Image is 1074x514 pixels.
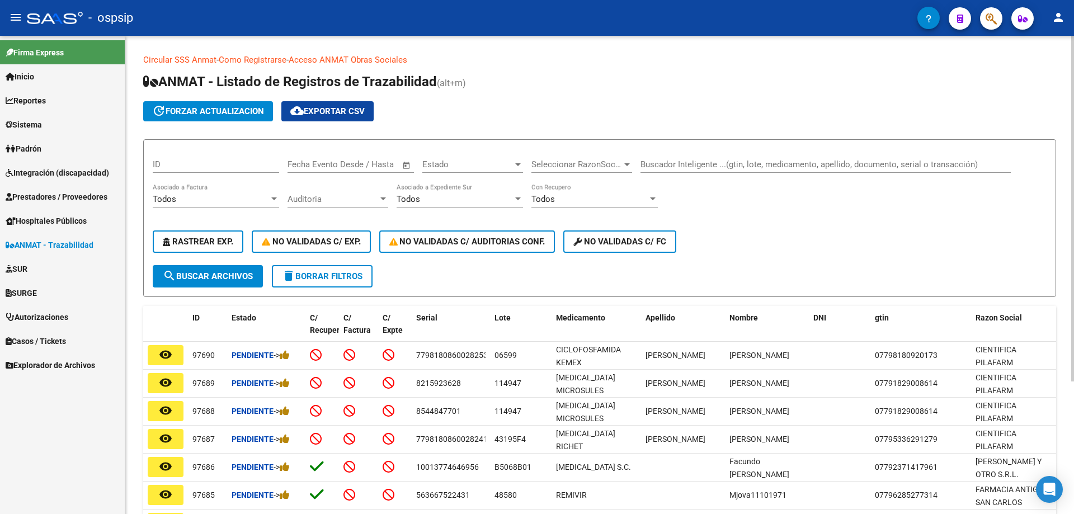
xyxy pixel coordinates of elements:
[563,230,676,253] button: No validadas c/ FC
[729,435,789,444] span: [PERSON_NAME]
[416,463,479,471] span: 10013774646956
[310,313,344,335] span: C/ Recupero
[192,463,215,471] span: 97686
[6,119,42,131] span: Sistema
[976,373,1049,420] span: CIENTIFICA PILAFARM SOCIEDAD EN COMANDITA SIMPLE
[232,491,274,499] strong: Pendiente
[143,55,216,65] a: Circular SSS Anmat
[6,263,27,275] span: SUR
[274,379,290,388] span: ->
[6,215,87,227] span: Hospitales Públicos
[556,313,605,322] span: Medicamento
[281,101,374,121] button: Exportar CSV
[152,104,166,117] mat-icon: update
[192,407,215,416] span: 97688
[729,313,758,322] span: Nombre
[232,435,274,444] strong: Pendiente
[556,373,615,395] span: [MEDICAL_DATA] MICROSULES
[219,55,286,65] a: Como Registrarse
[159,432,172,445] mat-icon: remove_red_eye
[494,313,511,322] span: Lote
[6,143,41,155] span: Padrón
[188,306,227,355] datatable-header-cell: ID
[416,435,506,444] span: 77981808600282414683
[343,159,397,169] input: Fecha fin
[416,379,461,388] span: 8215923628
[646,435,705,444] span: [PERSON_NAME]
[232,379,274,388] strong: Pendiente
[976,429,1049,476] span: CIENTIFICA PILAFARM SOCIEDAD EN COMANDITA SIMPLE
[556,429,615,451] span: [MEDICAL_DATA] RICHET
[416,407,461,416] span: 8544847701
[971,306,1055,355] datatable-header-cell: Razon Social
[1052,11,1065,24] mat-icon: person
[875,407,938,416] span: 07791829008614
[556,345,621,367] span: CICLOFOSFAMIDA KEMEX
[232,351,274,360] strong: Pendiente
[6,95,46,107] span: Reportes
[232,463,274,471] strong: Pendiente
[383,313,403,335] span: C/ Expte
[192,491,215,499] span: 97685
[232,313,256,322] span: Estado
[163,237,233,247] span: Rastrear Exp.
[379,230,555,253] button: No Validadas c/ Auditorias Conf.
[282,271,362,281] span: Borrar Filtros
[875,463,938,471] span: 07792371417961
[573,237,666,247] span: No validadas c/ FC
[288,194,378,204] span: Auditoria
[163,269,176,282] mat-icon: search
[290,106,365,116] span: Exportar CSV
[305,306,339,355] datatable-header-cell: C/ Recupero
[143,54,1056,66] p: - -
[232,407,274,416] strong: Pendiente
[6,359,95,371] span: Explorador de Archivos
[725,306,809,355] datatable-header-cell: Nombre
[153,194,176,204] span: Todos
[490,306,552,355] datatable-header-cell: Lote
[389,237,545,247] span: No Validadas c/ Auditorias Conf.
[976,345,1049,392] span: CIENTIFICA PILAFARM SOCIEDAD EN COMANDITA SIMPLE
[531,194,555,204] span: Todos
[227,306,305,355] datatable-header-cell: Estado
[159,348,172,361] mat-icon: remove_red_eye
[875,313,889,322] span: gtin
[494,491,517,499] span: 48580
[252,230,371,253] button: No Validadas c/ Exp.
[412,306,490,355] datatable-header-cell: Serial
[282,269,295,282] mat-icon: delete
[416,491,470,499] span: 563667522431
[6,191,107,203] span: Prestadores / Proveedores
[192,351,215,360] span: 97690
[289,55,407,65] a: Acceso ANMAT Obras Sociales
[401,159,413,172] button: Open calendar
[875,379,938,388] span: 07791829008614
[976,401,1049,448] span: CIENTIFICA PILAFARM SOCIEDAD EN COMANDITA SIMPLE
[494,463,531,471] span: B5068B01
[416,351,506,360] span: 77981808600282536456
[729,407,789,416] span: [PERSON_NAME]
[6,239,93,251] span: ANMAT - Trazabilidad
[339,306,378,355] datatable-header-cell: C/ Factura
[274,435,290,444] span: ->
[143,74,437,89] span: ANMAT - Listado de Registros de Trazabilidad
[397,194,420,204] span: Todos
[729,457,789,492] span: Facundo [PERSON_NAME] [PERSON_NAME]
[875,435,938,444] span: 07795336291279
[192,435,215,444] span: 97687
[1036,476,1063,503] div: Open Intercom Messenger
[646,351,705,360] span: [PERSON_NAME]
[870,306,971,355] datatable-header-cell: gtin
[274,351,290,360] span: ->
[6,167,109,179] span: Integración (discapacidad)
[6,311,68,323] span: Autorizaciones
[274,491,290,499] span: ->
[494,351,517,360] span: 06599
[159,376,172,389] mat-icon: remove_red_eye
[437,78,466,88] span: (alt+m)
[531,159,622,169] span: Seleccionar RazonSocial
[262,237,361,247] span: No Validadas c/ Exp.
[6,46,64,59] span: Firma Express
[556,401,615,423] span: [MEDICAL_DATA] MICROSULES
[288,159,333,169] input: Fecha inicio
